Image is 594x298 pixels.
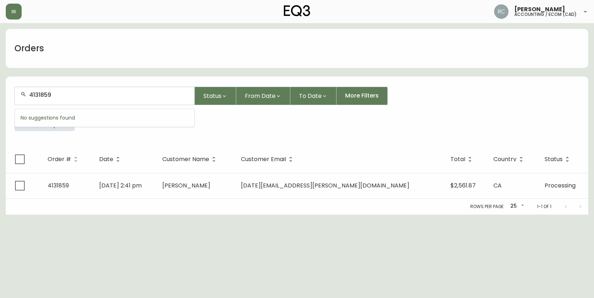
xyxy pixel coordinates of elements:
span: [DATE][EMAIL_ADDRESS][PERSON_NAME][DOMAIN_NAME] [241,181,409,190]
span: [PERSON_NAME] [162,181,210,190]
span: More Filters [345,92,379,100]
button: More Filters [336,87,388,105]
div: 25 [507,200,525,212]
p: Rows per page: [470,203,505,210]
span: To Date [299,91,322,100]
div: No suggestions found [15,109,194,127]
span: Status [545,157,563,161]
span: Status [203,91,221,100]
span: [DATE] 2:41 pm [99,181,142,190]
span: Date [99,156,123,163]
input: Search [29,91,189,98]
span: Order # [48,157,71,161]
span: Country [493,156,526,163]
span: Total [450,156,475,163]
span: Status [545,156,572,163]
span: Customer Email [241,156,295,163]
button: Status [195,87,236,105]
span: Order # [48,156,80,163]
h5: accounting / ecom (cad) [514,12,577,17]
img: f4ba4e02bd060be8f1386e3ca455bd0e [494,4,509,19]
span: From Date [245,91,276,100]
span: Country [493,157,516,161]
span: $2,561.87 [450,181,476,190]
p: 1-1 of 1 [537,203,551,210]
span: CA [493,181,502,190]
span: Processing [545,181,576,190]
button: To Date [290,87,336,105]
span: Customer Name [162,157,209,161]
button: From Date [236,87,290,105]
span: Customer Email [241,157,286,161]
span: Customer Name [162,156,219,163]
h1: Orders [14,42,44,55]
span: Date [99,157,113,161]
img: logo [284,5,311,17]
span: [PERSON_NAME] [514,7,565,12]
span: 4131859 [48,181,69,190]
span: Total [450,157,465,161]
